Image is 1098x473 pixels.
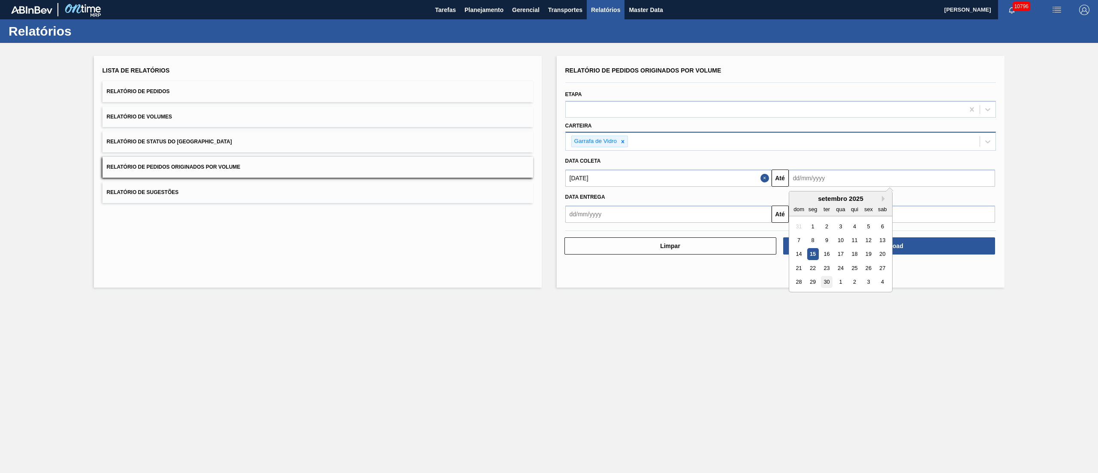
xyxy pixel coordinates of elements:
[998,4,1026,16] button: Notificações
[789,170,995,187] input: dd/mm/yyyy
[465,5,504,15] span: Planejamento
[107,189,179,195] span: Relatório de Sugestões
[882,196,888,202] button: Next Month
[103,131,533,152] button: Relatório de Status do [GEOGRAPHIC_DATA]
[772,206,789,223] button: Até
[107,139,232,145] span: Relatório de Status do [GEOGRAPHIC_DATA]
[876,203,888,215] div: sab
[848,234,860,246] div: Choose quinta-feira, 11 de setembro de 2025
[835,249,846,260] div: Choose quarta-feira, 17 de setembro de 2025
[548,5,582,15] span: Transportes
[9,26,161,36] h1: Relatórios
[772,170,789,187] button: Até
[807,249,818,260] div: Choose segunda-feira, 15 de setembro de 2025
[807,276,818,288] div: Choose segunda-feira, 29 de setembro de 2025
[876,276,888,288] div: Choose sábado, 4 de outubro de 2025
[107,164,241,170] span: Relatório de Pedidos Originados por Volume
[863,234,874,246] div: Choose sexta-feira, 12 de setembro de 2025
[820,203,832,215] div: ter
[565,158,601,164] span: Data coleta
[863,203,874,215] div: sex
[876,249,888,260] div: Choose sábado, 20 de setembro de 2025
[835,262,846,274] div: Choose quarta-feira, 24 de setembro de 2025
[793,276,805,288] div: Choose domingo, 28 de setembro de 2025
[876,262,888,274] div: Choose sábado, 27 de setembro de 2025
[629,5,663,15] span: Master Data
[564,237,776,255] button: Limpar
[103,157,533,178] button: Relatório de Pedidos Originados por Volume
[793,234,805,246] div: Choose domingo, 7 de setembro de 2025
[793,262,805,274] div: Choose domingo, 21 de setembro de 2025
[565,206,772,223] input: dd/mm/yyyy
[103,67,170,74] span: Lista de Relatórios
[591,5,620,15] span: Relatórios
[835,234,846,246] div: Choose quarta-feira, 10 de setembro de 2025
[792,219,889,289] div: month 2025-09
[11,6,52,14] img: TNhmsLtSVTkK8tSr43FrP2fwEKptu5GPRR3wAAAABJRU5ErkJggg==
[783,237,995,255] button: Download
[835,221,846,232] div: Choose quarta-feira, 3 de setembro de 2025
[512,5,540,15] span: Gerencial
[876,221,888,232] div: Choose sábado, 6 de setembro de 2025
[1079,5,1089,15] img: Logout
[793,249,805,260] div: Choose domingo, 14 de setembro de 2025
[848,276,860,288] div: Choose quinta-feira, 2 de outubro de 2025
[565,170,772,187] input: dd/mm/yyyy
[103,81,533,102] button: Relatório de Pedidos
[435,5,456,15] span: Tarefas
[107,88,170,94] span: Relatório de Pedidos
[1052,5,1062,15] img: userActions
[807,221,818,232] div: Choose segunda-feira, 1 de setembro de 2025
[820,276,832,288] div: Choose terça-feira, 30 de setembro de 2025
[848,221,860,232] div: Choose quinta-feira, 4 de setembro de 2025
[820,262,832,274] div: Choose terça-feira, 23 de setembro de 2025
[103,106,533,127] button: Relatório de Volumes
[760,170,772,187] button: Close
[863,276,874,288] div: Choose sexta-feira, 3 de outubro de 2025
[863,262,874,274] div: Choose sexta-feira, 26 de setembro de 2025
[876,234,888,246] div: Choose sábado, 13 de setembro de 2025
[565,194,605,200] span: Data entrega
[1013,2,1030,11] span: 10796
[565,91,582,97] label: Etapa
[793,221,805,232] div: Not available domingo, 31 de agosto de 2025
[807,203,818,215] div: seg
[107,114,172,120] span: Relatório de Volumes
[863,249,874,260] div: Choose sexta-feira, 19 de setembro de 2025
[789,195,892,202] div: setembro 2025
[848,203,860,215] div: qui
[807,234,818,246] div: Choose segunda-feira, 8 de setembro de 2025
[848,249,860,260] div: Choose quinta-feira, 18 de setembro de 2025
[565,123,592,129] label: Carteira
[820,221,832,232] div: Choose terça-feira, 2 de setembro de 2025
[793,203,805,215] div: dom
[835,276,846,288] div: Choose quarta-feira, 1 de outubro de 2025
[820,249,832,260] div: Choose terça-feira, 16 de setembro de 2025
[572,136,618,147] div: Garrafa de Vidro
[820,234,832,246] div: Choose terça-feira, 9 de setembro de 2025
[848,262,860,274] div: Choose quinta-feira, 25 de setembro de 2025
[863,221,874,232] div: Choose sexta-feira, 5 de setembro de 2025
[807,262,818,274] div: Choose segunda-feira, 22 de setembro de 2025
[565,67,721,74] span: Relatório de Pedidos Originados por Volume
[103,182,533,203] button: Relatório de Sugestões
[835,203,846,215] div: qua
